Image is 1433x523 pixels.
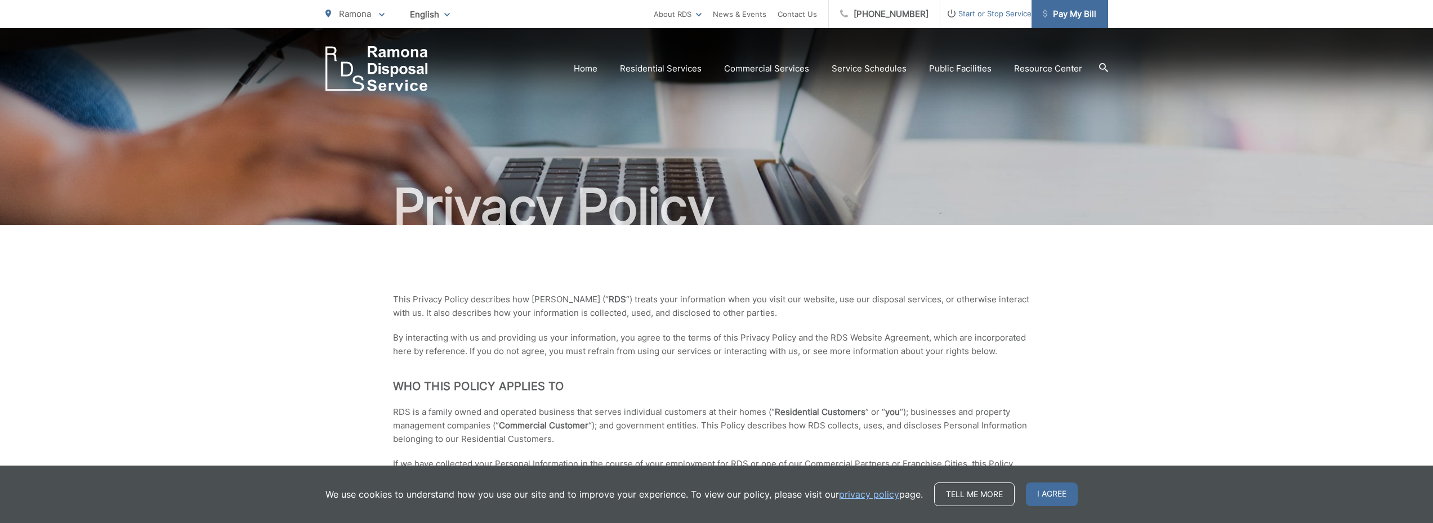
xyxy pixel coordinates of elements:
[929,62,992,75] a: Public Facilities
[934,482,1015,506] a: Tell me more
[654,7,702,21] a: About RDS
[339,8,371,19] span: Ramona
[620,62,702,75] a: Residential Services
[325,179,1108,235] h1: Privacy Policy
[393,405,1041,446] p: RDS is a family owned and operated business that serves individual customers at their homes (“ ” ...
[393,331,1041,358] p: By interacting with us and providing us your information, you agree to the terms of this Privacy ...
[839,488,899,501] a: privacy policy
[325,46,428,91] a: EDCD logo. Return to the homepage.
[393,293,1041,320] p: This Privacy Policy describes how [PERSON_NAME] (“ “) treats your information when you visit our ...
[885,406,900,417] strong: you
[832,62,907,75] a: Service Schedules
[724,62,809,75] a: Commercial Services
[499,420,588,431] strong: Commercial Customer
[574,62,597,75] a: Home
[1014,62,1082,75] a: Resource Center
[393,457,1041,484] p: If we have collected your Personal Information in the course of your employment for RDS or one of...
[778,7,817,21] a: Contact Us
[775,406,865,417] strong: Residential Customers
[713,7,766,21] a: News & Events
[393,379,1041,393] h2: Who This Policy Applies To
[1043,7,1096,21] span: Pay My Bill
[1026,482,1078,506] span: I agree
[325,488,923,501] p: We use cookies to understand how you use our site and to improve your experience. To view our pol...
[401,5,458,24] span: English
[609,294,626,305] strong: RDS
